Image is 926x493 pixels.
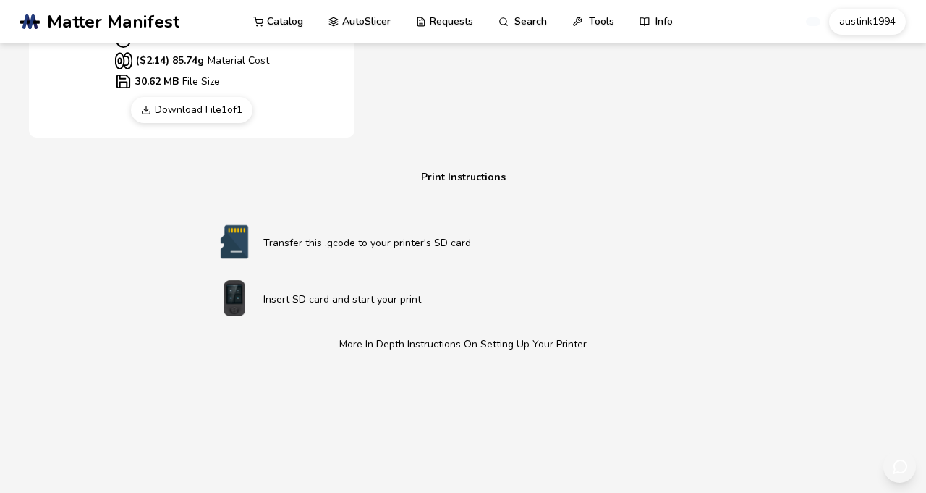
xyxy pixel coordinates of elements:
[205,224,263,260] img: SD card
[115,73,132,90] span: Average Cost
[115,52,269,69] p: Material Cost
[263,235,721,250] p: Transfer this .gcode to your printer's SD card
[205,280,263,316] img: Start print
[135,74,179,89] b: 30.62 MB
[188,167,738,189] h4: Print Instructions
[115,73,269,90] p: File Size
[829,9,906,35] button: austink1994
[136,53,204,68] b: ($ 2.14 ) 85.74 g
[883,450,916,483] button: Send feedback via email
[263,292,721,307] p: Insert SD card and start your print
[205,337,721,352] p: More In Depth Instructions On Setting Up Your Printer
[47,12,179,32] span: Matter Manifest
[131,97,252,123] a: Download File1of1
[115,52,132,69] span: Average Cost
